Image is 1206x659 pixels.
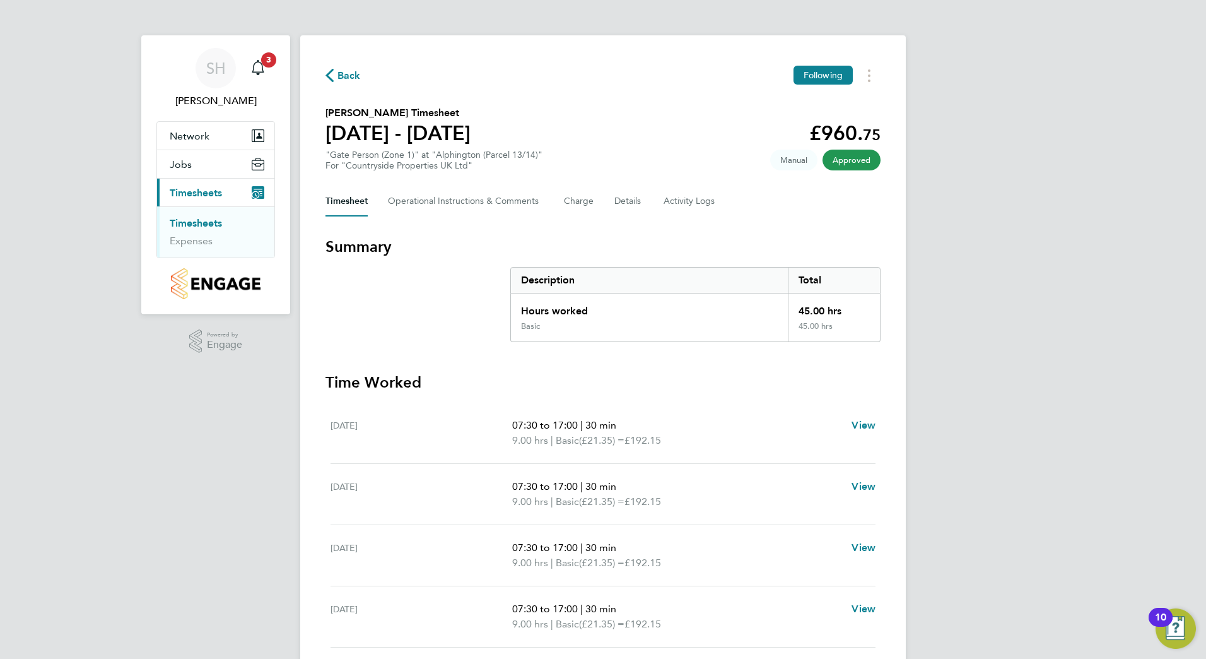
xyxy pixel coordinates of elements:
span: | [580,480,583,492]
button: Timesheet [325,186,368,217]
span: Basic [556,617,579,632]
span: £192.15 [624,496,661,508]
span: (£21.35) = [579,496,624,508]
div: Basic [521,321,540,331]
div: 10 [1155,617,1166,634]
button: Operational Instructions & Comments [388,186,544,217]
span: Jobs [170,158,192,170]
span: Basic [556,433,579,448]
a: Expenses [170,235,213,247]
button: Details [614,186,643,217]
a: Go to home page [156,268,275,299]
span: Basic [556,494,579,509]
span: 07:30 to 17:00 [512,603,578,615]
span: View [852,480,875,492]
span: 07:30 to 17:00 [512,542,578,554]
button: Charge [564,186,594,217]
span: | [580,603,583,615]
span: 07:30 to 17:00 [512,480,578,492]
span: (£21.35) = [579,618,624,630]
div: [DATE] [331,479,512,509]
span: View [852,419,875,431]
span: £192.15 [624,434,661,446]
span: Powered by [207,329,242,340]
span: | [580,542,583,554]
span: This timesheet was manually created. [770,150,817,170]
span: 07:30 to 17:00 [512,419,578,431]
h1: [DATE] - [DATE] [325,121,471,146]
h3: Time Worked [325,372,881,393]
span: 9.00 hrs [512,434,548,446]
a: Timesheets [170,217,222,229]
span: | [551,618,553,630]
span: 9.00 hrs [512,557,548,569]
div: For "Countryside Properties UK Ltd" [325,160,542,171]
div: Description [511,268,788,293]
h2: [PERSON_NAME] Timesheet [325,105,471,121]
span: 30 min [585,480,616,492]
span: £192.15 [624,557,661,569]
div: "Gate Person (Zone 1)" at "Alphington (Parcel 13/14)" [325,150,542,171]
span: 75 [863,126,881,144]
span: 30 min [585,603,616,615]
div: Total [788,268,880,293]
div: Summary [510,267,881,342]
h3: Summary [325,237,881,257]
div: [DATE] [331,540,512,571]
span: 9.00 hrs [512,496,548,508]
a: Go to account details [156,48,275,109]
span: 30 min [585,419,616,431]
span: Network [170,130,209,142]
div: 45.00 hrs [788,294,880,321]
span: | [551,434,553,446]
span: Following [804,69,843,81]
span: | [551,496,553,508]
span: Shawn Helley [156,93,275,109]
div: [DATE] [331,418,512,448]
div: Hours worked [511,294,788,321]
span: This timesheet has been approved. [823,150,881,170]
span: Engage [207,340,242,350]
span: (£21.35) = [579,557,624,569]
span: SH [206,60,226,76]
span: | [551,557,553,569]
app-decimal: £960. [809,121,881,145]
span: £192.15 [624,618,661,630]
span: Basic [556,555,579,571]
span: Timesheets [170,187,222,199]
span: View [852,542,875,554]
button: Open Resource Center, 10 new notifications [1156,609,1196,649]
img: countryside-properties-logo-retina.png [171,268,260,299]
div: [DATE] [331,602,512,632]
button: Activity Logs [664,186,717,217]
span: 30 min [585,542,616,554]
span: View [852,603,875,615]
span: Back [337,68,361,83]
div: 45.00 hrs [788,321,880,341]
span: 3 [261,52,276,68]
nav: Main navigation [141,35,290,314]
span: (£21.35) = [579,434,624,446]
span: 9.00 hrs [512,618,548,630]
button: Timesheets Menu [858,66,881,85]
span: | [580,419,583,431]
